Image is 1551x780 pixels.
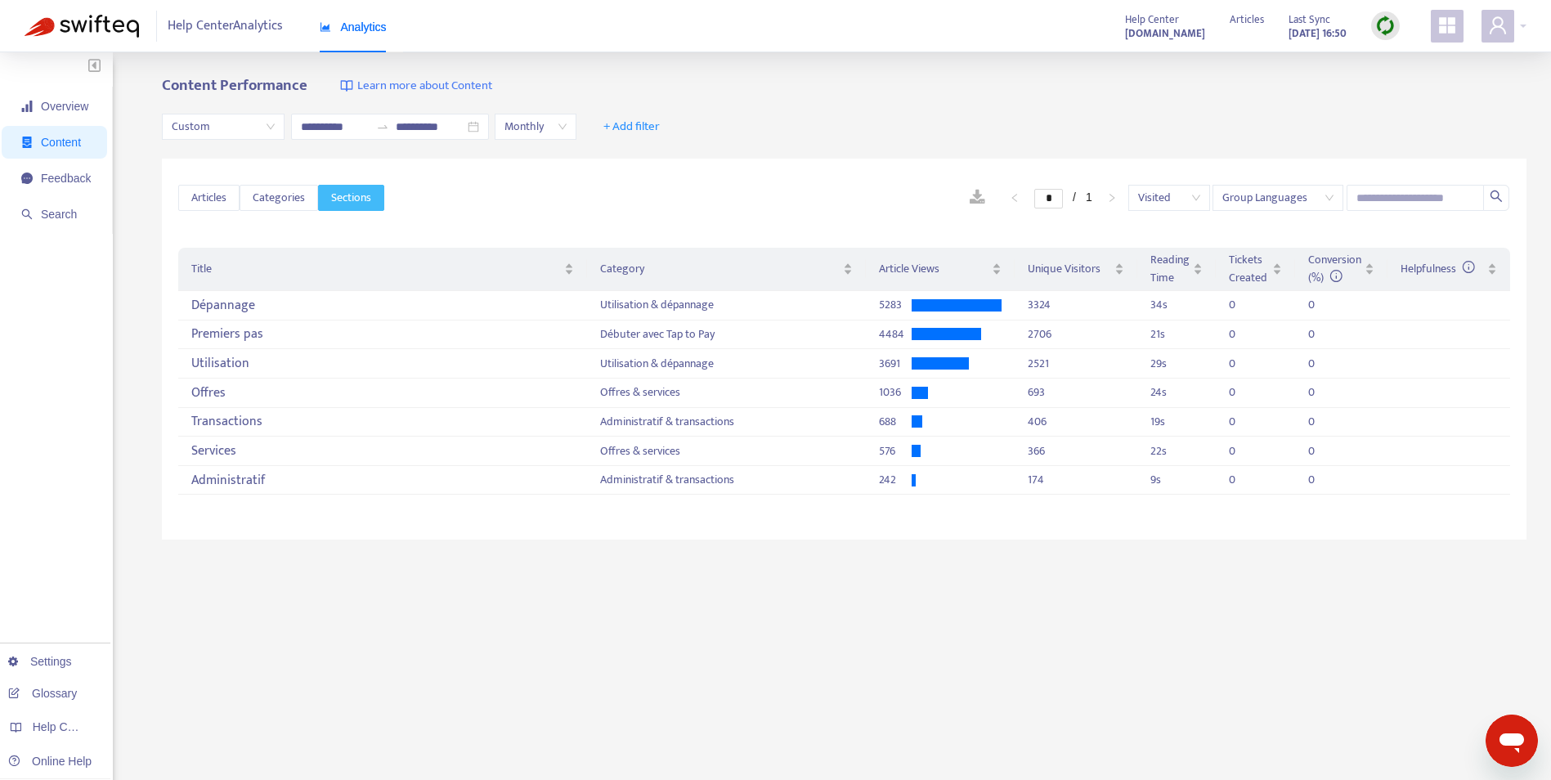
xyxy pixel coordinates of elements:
[331,189,371,207] span: Sections
[1028,383,1124,401] div: 693
[1028,325,1124,343] div: 2706
[240,185,318,211] button: Categories
[191,350,574,377] div: Utilisation
[25,15,139,38] img: Swifteq
[1138,186,1200,210] span: Visited
[21,101,33,112] span: signal
[320,20,387,34] span: Analytics
[253,189,305,207] span: Categories
[191,292,574,319] div: Dépannage
[21,137,33,148] span: container
[1229,413,1262,431] div: 0
[1002,188,1028,208] button: left
[1150,296,1203,314] div: 34 s
[587,437,866,466] td: Offres & services
[879,260,988,278] span: Article Views
[191,189,226,207] span: Articles
[600,260,840,278] span: Category
[1308,250,1361,287] span: Conversion (%)
[340,79,353,92] img: image-link
[1289,11,1330,29] span: Last Sync
[1229,471,1262,489] div: 0
[1308,471,1341,489] div: 0
[1028,471,1124,489] div: 174
[1002,188,1028,208] li: Previous Page
[879,325,912,343] div: 4484
[603,117,660,137] span: + Add filter
[41,208,77,221] span: Search
[1125,25,1205,43] strong: [DOMAIN_NAME]
[1488,16,1508,35] span: user
[1222,186,1334,210] span: Group Languages
[8,655,72,668] a: Settings
[1437,16,1457,35] span: appstore
[1229,383,1262,401] div: 0
[1099,188,1125,208] li: Next Page
[178,185,240,211] button: Articles
[172,114,275,139] span: Custom
[591,114,672,140] button: + Add filter
[1229,251,1269,287] span: Tickets Created
[162,73,307,98] b: Content Performance
[587,248,866,291] th: Category
[1137,248,1216,291] th: Reading Time
[8,687,77,700] a: Glossary
[1150,355,1203,373] div: 29 s
[8,755,92,768] a: Online Help
[1308,325,1341,343] div: 0
[1216,248,1295,291] th: Tickets Created
[1125,11,1179,29] span: Help Center
[21,208,33,220] span: search
[587,408,866,437] td: Administratif & transactions
[1150,471,1203,489] div: 9 s
[1486,715,1538,767] iframe: Bouton de lancement de la fenêtre de messagerie, conversation en cours
[1490,190,1503,203] span: search
[191,467,574,494] div: Administratif
[357,77,492,96] span: Learn more about Content
[340,77,492,96] a: Learn more about Content
[1028,355,1124,373] div: 2521
[21,173,33,184] span: message
[866,248,1015,291] th: Article Views
[1229,355,1262,373] div: 0
[1289,25,1347,43] strong: [DATE] 16:50
[191,321,574,348] div: Premiers pas
[587,349,866,379] td: Utilisation & dépannage
[1015,248,1137,291] th: Unique Visitors
[879,442,912,460] div: 576
[1028,413,1124,431] div: 406
[1401,259,1475,278] span: Helpfulness
[1028,296,1124,314] div: 3324
[1150,383,1203,401] div: 24 s
[41,172,91,185] span: Feedback
[1099,188,1125,208] button: right
[1230,11,1264,29] span: Articles
[1125,24,1205,43] a: [DOMAIN_NAME]
[191,437,574,464] div: Services
[168,11,283,42] span: Help Center Analytics
[879,471,912,489] div: 242
[504,114,567,139] span: Monthly
[1308,413,1341,431] div: 0
[587,379,866,408] td: Offres & services
[191,260,561,278] span: Title
[879,383,912,401] div: 1036
[1073,191,1076,204] span: /
[587,321,866,350] td: Débuter avec Tap to Pay
[587,466,866,495] td: Administratif & transactions
[41,100,88,113] span: Overview
[1229,325,1262,343] div: 0
[191,379,574,406] div: Offres
[1028,442,1124,460] div: 366
[376,120,389,133] span: to
[1229,442,1262,460] div: 0
[1308,383,1341,401] div: 0
[587,291,866,321] td: Utilisation & dépannage
[1107,193,1117,203] span: right
[1150,325,1203,343] div: 21 s
[178,248,587,291] th: Title
[879,355,912,373] div: 3691
[1375,16,1396,36] img: sync.dc5367851b00ba804db3.png
[879,296,912,314] div: 5283
[1150,413,1203,431] div: 19 s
